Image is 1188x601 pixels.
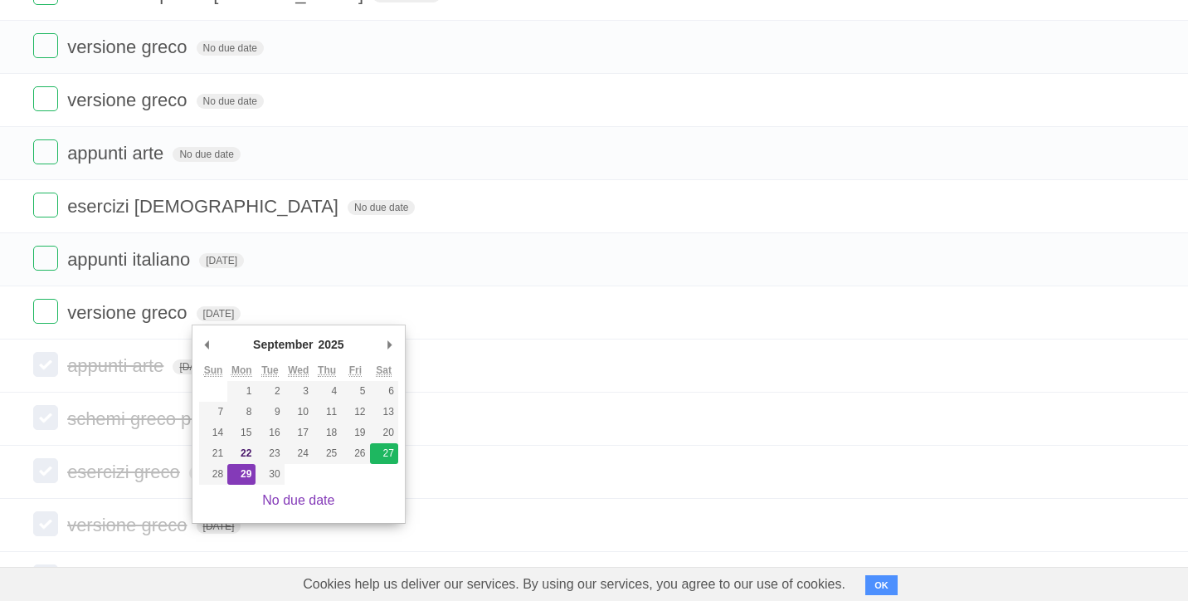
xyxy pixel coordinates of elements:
label: Done [33,246,58,271]
button: 3 [285,381,313,402]
button: 11 [313,402,341,423]
button: 27 [370,443,398,464]
button: 2 [256,381,284,402]
button: 12 [341,402,369,423]
label: Done [33,405,58,430]
button: Next Month [382,332,398,357]
button: 29 [227,464,256,485]
button: 22 [227,443,256,464]
abbr: Wednesday [288,364,309,377]
span: esercizi greco [67,462,184,482]
div: 2025 [315,332,346,357]
button: 7 [199,402,227,423]
button: 17 [285,423,313,443]
label: Done [33,33,58,58]
span: schemi greco per ripasso [67,408,275,429]
span: appunti italiano [67,249,194,270]
span: [DATE] [197,519,241,534]
abbr: Thursday [318,364,336,377]
label: Done [33,511,58,536]
label: Done [33,193,58,217]
button: 28 [199,464,227,485]
button: 21 [199,443,227,464]
label: Done [33,352,58,377]
abbr: Saturday [376,364,392,377]
button: 30 [256,464,284,485]
button: 19 [341,423,369,443]
abbr: Friday [349,364,362,377]
abbr: Sunday [204,364,223,377]
span: versione greco [67,37,191,57]
span: [DATE] [199,253,244,268]
label: Done [33,86,58,111]
abbr: Tuesday [261,364,278,377]
button: 13 [370,402,398,423]
span: versione greco [67,90,191,110]
button: 9 [256,402,284,423]
span: Cookies help us deliver our services. By using our services, you agree to our use of cookies. [286,568,862,601]
span: versione greco [67,515,191,535]
label: Done [33,564,58,589]
button: 15 [227,423,256,443]
label: Done [33,139,58,164]
button: 14 [199,423,227,443]
a: No due date [262,493,334,507]
button: 5 [341,381,369,402]
button: 4 [313,381,341,402]
span: [DATE] [197,306,241,321]
span: esercizi [DEMOGRAPHIC_DATA] [67,196,343,217]
span: No due date [197,94,264,109]
button: Previous Month [199,332,216,357]
label: Done [33,458,58,483]
button: 1 [227,381,256,402]
span: No due date [173,147,240,162]
button: 26 [341,443,369,464]
abbr: Monday [231,364,252,377]
span: No due date [348,200,415,215]
span: [DATE] [173,359,217,374]
div: September [251,332,315,357]
span: [DATE] [189,466,234,481]
button: 6 [370,381,398,402]
span: appunti arte [67,143,168,164]
button: 23 [256,443,284,464]
button: 20 [370,423,398,443]
button: 24 [285,443,313,464]
span: No due date [197,41,264,56]
button: 18 [313,423,341,443]
button: 25 [313,443,341,464]
button: 8 [227,402,256,423]
button: OK [865,575,898,595]
span: appunti arte [67,355,168,376]
button: 10 [285,402,313,423]
span: versione greco [67,302,191,323]
label: Done [33,299,58,324]
button: 16 [256,423,284,443]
